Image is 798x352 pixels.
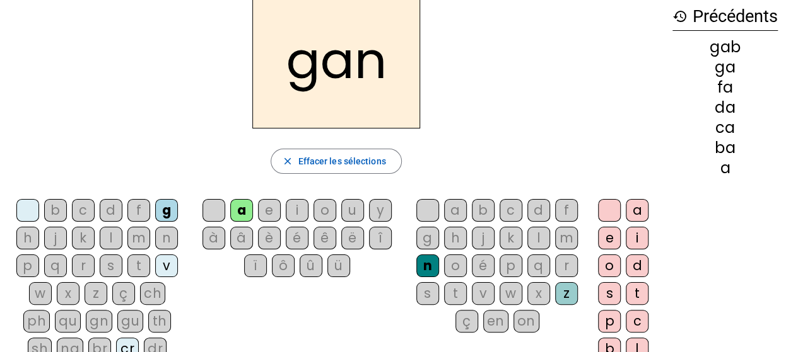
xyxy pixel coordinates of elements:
div: l [100,227,122,249]
div: é [472,254,495,277]
mat-icon: history [672,9,688,24]
div: à [202,227,225,249]
div: î [369,227,392,249]
div: ü [327,254,350,277]
div: r [555,254,578,277]
div: s [100,254,122,277]
div: ï [244,254,267,277]
div: a [230,199,253,222]
div: g [155,199,178,222]
h3: Précédents [672,3,778,31]
div: ba [672,140,778,156]
div: a [626,199,648,222]
div: g [416,227,439,249]
div: f [555,199,578,222]
div: z [85,282,107,305]
div: ê [314,227,336,249]
div: i [626,227,648,249]
div: ca [672,120,778,135]
div: ç [112,282,135,305]
div: ph [23,310,50,332]
div: ga [672,60,778,75]
div: fa [672,80,778,95]
div: d [100,199,122,222]
div: o [444,254,467,277]
div: â [230,227,253,249]
div: ë [341,227,364,249]
div: e [598,227,621,249]
div: d [527,199,550,222]
div: ç [455,310,478,332]
div: t [127,254,150,277]
div: x [57,282,79,305]
div: j [44,227,67,249]
div: f [127,199,150,222]
div: b [44,199,67,222]
div: qu [55,310,81,332]
div: k [72,227,95,249]
div: gn [86,310,112,332]
div: p [16,254,39,277]
div: a [444,199,467,222]
div: da [672,100,778,115]
button: Effacer les sélections [271,149,401,174]
div: t [444,282,467,305]
div: o [598,254,621,277]
div: x [527,282,550,305]
div: u [341,199,364,222]
div: c [626,310,648,332]
div: b [472,199,495,222]
div: è [258,227,281,249]
div: ô [272,254,295,277]
div: h [444,227,467,249]
div: c [72,199,95,222]
div: en [483,310,508,332]
div: ch [140,282,165,305]
div: y [369,199,392,222]
div: i [286,199,308,222]
div: gu [117,310,143,332]
div: h [16,227,39,249]
div: w [29,282,52,305]
div: m [555,227,578,249]
div: o [314,199,336,222]
div: n [155,227,178,249]
div: v [472,282,495,305]
div: q [44,254,67,277]
div: z [555,282,578,305]
div: p [598,310,621,332]
div: k [500,227,522,249]
div: q [527,254,550,277]
div: n [416,254,439,277]
div: é [286,227,308,249]
div: m [127,227,150,249]
span: Effacer les sélections [298,154,385,169]
div: j [472,227,495,249]
div: û [300,254,322,277]
div: c [500,199,522,222]
div: l [527,227,550,249]
mat-icon: close [281,156,293,167]
div: s [598,282,621,305]
div: a [672,161,778,176]
div: r [72,254,95,277]
div: v [155,254,178,277]
div: t [626,282,648,305]
div: e [258,199,281,222]
div: w [500,282,522,305]
div: on [513,310,539,332]
div: s [416,282,439,305]
div: p [500,254,522,277]
div: d [626,254,648,277]
div: gab [672,40,778,55]
div: th [148,310,171,332]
